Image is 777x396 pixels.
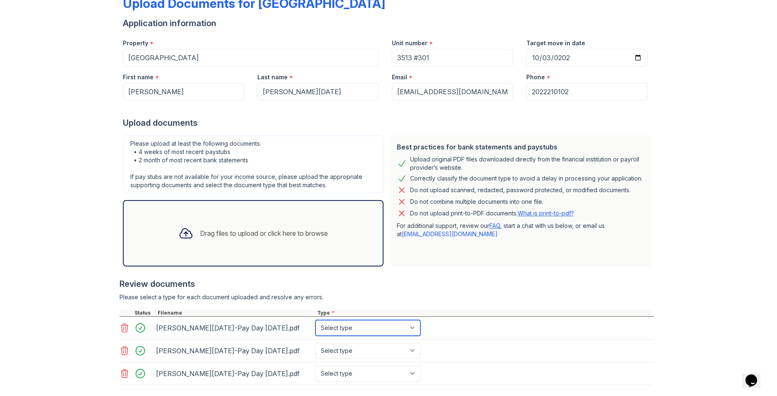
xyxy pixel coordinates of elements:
div: Drag files to upload or click here to browse [200,228,328,238]
div: [PERSON_NAME][DATE]-Pay Day [DATE].pdf [156,367,312,380]
div: Type [315,310,654,316]
a: FAQ [489,222,500,229]
p: For additional support, review our , start a chat with us below, or email us at [397,222,644,238]
a: [EMAIL_ADDRESS][DOMAIN_NAME] [402,230,498,237]
div: Correctly classify the document type to avoid a delay in processing your application. [410,174,643,183]
label: Phone [526,73,545,81]
a: What is print-to-pdf? [518,210,574,217]
div: Filename [156,310,315,316]
div: Please select a type for each document uploaded and resolve any errors. [120,293,654,301]
iframe: chat widget [742,363,769,388]
div: Upload original PDF files downloaded directly from the financial institution or payroll provider’... [410,155,644,172]
label: Target move in date [526,39,585,47]
label: Last name [257,73,288,81]
div: [PERSON_NAME][DATE]-Pay Day [DATE].pdf [156,321,312,335]
div: Do not combine multiple documents into one file. [410,197,543,207]
div: Upload documents [123,117,654,129]
label: Unit number [392,39,428,47]
div: Review documents [120,278,654,290]
label: Email [392,73,407,81]
div: Best practices for bank statements and paystubs [397,142,644,152]
div: Status [133,310,156,316]
p: Do not upload print-to-PDF documents. [410,209,574,218]
div: Please upload at least the following documents: • 4 weeks of most recent paystubs • 2 month of mo... [123,135,384,193]
div: [PERSON_NAME][DATE]-Pay Day [DATE].pdf [156,344,312,357]
div: Do not upload scanned, redacted, password protected, or modified documents. [410,185,630,195]
div: Application information [123,17,654,29]
label: Property [123,39,148,47]
label: First name [123,73,154,81]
